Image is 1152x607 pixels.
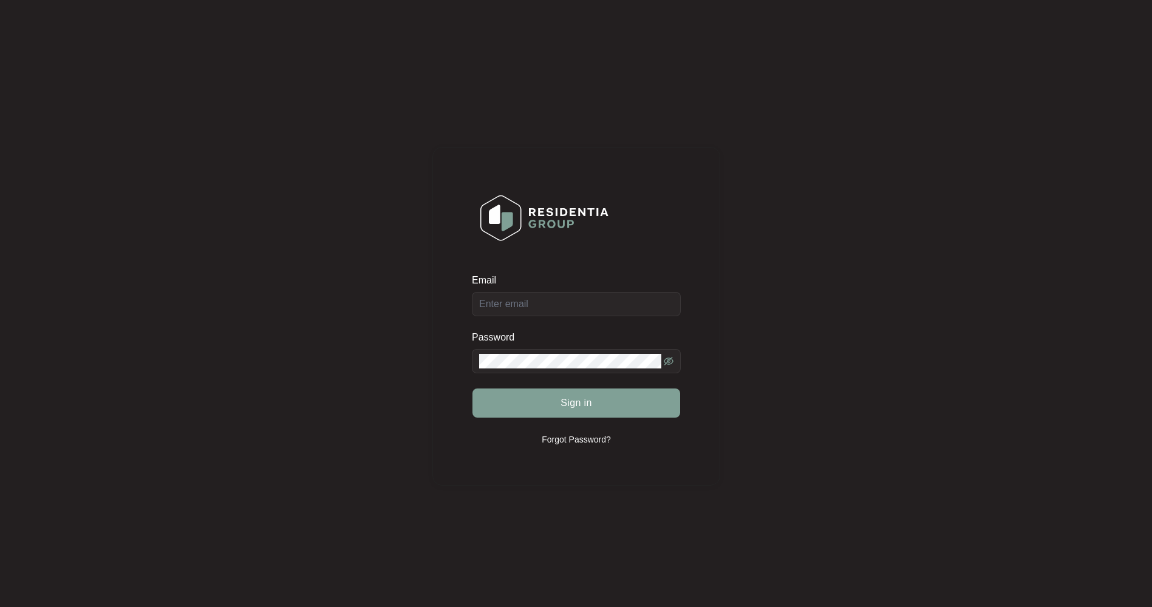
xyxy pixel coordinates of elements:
[542,433,611,446] p: Forgot Password?
[472,187,616,249] img: Login Logo
[472,331,523,344] label: Password
[479,354,661,368] input: Password
[472,274,505,287] label: Email
[472,388,680,418] button: Sign in
[561,396,592,410] span: Sign in
[664,356,673,366] span: eye-invisible
[472,292,681,316] input: Email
